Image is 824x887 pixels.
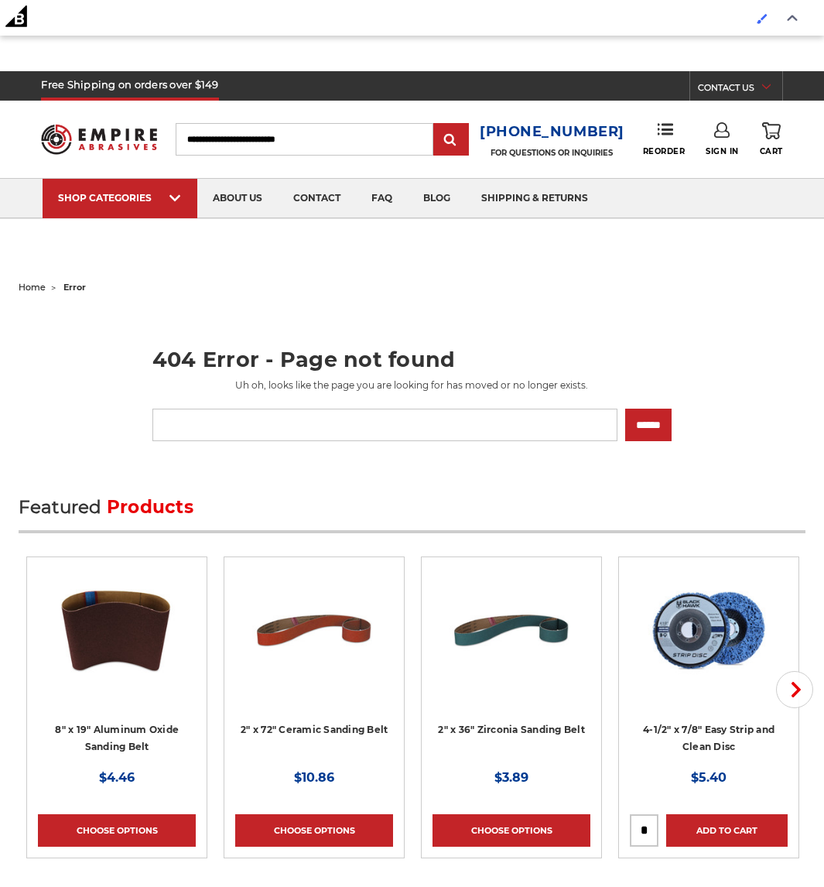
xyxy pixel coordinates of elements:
a: 2" x 36" Zirconia Sanding Belt [438,724,585,735]
a: [PHONE_NUMBER] [480,121,624,143]
span: $3.89 [494,770,528,785]
a: contact [278,179,356,218]
a: 2" x 72" Ceramic Sanding Belt [241,724,388,735]
h5: Free Shipping on orders over $149 [41,71,218,101]
p: Uh oh, looks like the page you are looking for has moved or no longer exists. [152,378,672,392]
a: faq [356,179,408,218]
a: Enabled brush for page builder edit. [749,4,775,33]
span: Sign In [706,146,739,156]
input: Submit [436,125,467,156]
span: Reorder [643,146,686,156]
img: aluminum oxide 8x19 sanding belt [55,568,179,692]
a: 4-1/2" x 7/8" Easy Strip and Clean Disc [630,568,788,715]
a: home [19,282,46,293]
a: 2" x 36" Zirconia Pipe Sanding Belt [433,568,590,715]
h1: 404 Error - Page not found [152,349,672,370]
a: 4-1/2" x 7/8" Easy Strip and Clean Disc [643,724,774,753]
a: Choose Options [235,814,393,847]
img: 2" x 72" Ceramic Pipe Sanding Belt [252,568,376,692]
span: Products [107,496,193,518]
div: SHOP CATEGORIES [58,192,182,204]
button: Next [776,671,813,708]
span: error [63,282,86,293]
p: FOR QUESTIONS OR INQUIRIES [480,148,624,158]
a: CONTACT US [698,79,782,101]
a: shipping & returns [466,179,603,218]
span: $4.46 [99,770,135,785]
span: Cart [760,146,783,156]
img: 2" x 36" Zirconia Pipe Sanding Belt [450,568,573,692]
span: $10.86 [294,770,334,785]
a: Reorder [643,122,686,156]
a: Choose Options [433,814,590,847]
a: 8" x 19" Aluminum Oxide Sanding Belt [55,724,179,753]
img: 4-1/2" x 7/8" Easy Strip and Clean Disc [642,568,775,692]
span: $5.40 [691,770,727,785]
a: aluminum oxide 8x19 sanding belt [38,568,196,715]
img: Empire Abrasives [41,117,156,163]
a: Add to Cart [666,814,788,847]
img: Close Admin Bar [787,15,798,22]
a: Cart [760,122,783,156]
a: 2" x 72" Ceramic Pipe Sanding Belt [235,568,393,715]
a: Choose Options [38,814,196,847]
span: Featured [19,496,102,518]
a: about us [197,179,278,218]
a: blog [408,179,466,218]
img: Enabled brush for page builder edit. [757,13,768,24]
